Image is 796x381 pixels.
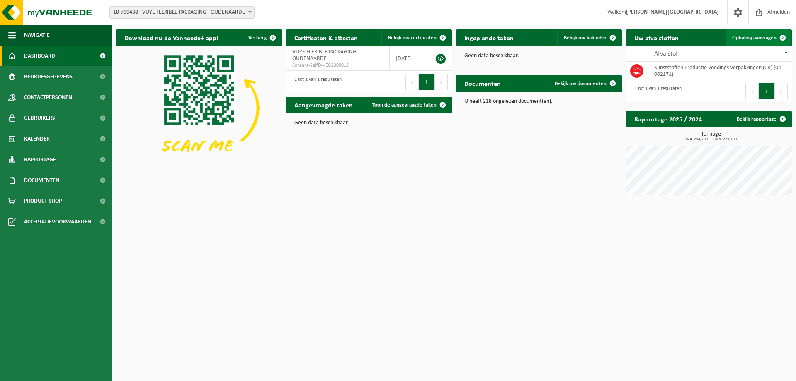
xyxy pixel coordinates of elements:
span: Acceptatievoorwaarden [24,211,91,232]
span: Bekijk uw certificaten [388,35,437,41]
a: Ophaling aanvragen [726,29,791,46]
span: Afvalstof [654,51,678,57]
span: 2024: 294,700 t - 2025: 225,100 t [630,137,792,141]
span: 10-799438 - VUYE FLEXIBLE PACKAGING - OUDENAARDE [109,6,255,19]
strong: [PERSON_NAME][GEOGRAPHIC_DATA] [626,9,719,15]
img: Download de VHEPlus App [116,46,282,170]
span: Product Shop [24,191,62,211]
span: Contactpersonen [24,87,72,108]
p: Geen data beschikbaar. [464,53,614,59]
span: Navigatie [24,25,50,46]
span: Rapportage [24,149,56,170]
span: Ophaling aanvragen [732,35,777,41]
button: Previous [405,74,419,90]
a: Bekijk uw certificaten [381,29,451,46]
p: U heeft 218 ongelezen document(en). [464,99,614,104]
span: Toon de aangevraagde taken [372,102,437,108]
h2: Download nu de Vanheede+ app! [116,29,227,46]
div: 1 tot 1 van 1 resultaten [290,73,342,91]
span: Bedrijfsgegevens [24,66,73,87]
span: Verberg [248,35,267,41]
button: Next [435,74,448,90]
span: Kalender [24,129,50,149]
span: Bekijk uw documenten [555,81,607,86]
span: Documenten [24,170,59,191]
p: Geen data beschikbaar. [294,120,444,126]
td: [DATE] [390,46,427,71]
a: Bekijk uw kalender [557,29,621,46]
span: Bekijk uw kalender [564,35,607,41]
span: Gebruikers [24,108,55,129]
h2: Certificaten & attesten [286,29,366,46]
button: 1 [759,83,775,99]
span: VUYE FLEXIBLE PACKAGING - OUDENAARDE [292,49,359,62]
h2: Documenten [456,75,509,91]
span: 10-799438 - VUYE FLEXIBLE PACKAGING - OUDENAARDE [110,7,254,18]
button: Verberg [242,29,281,46]
div: 1 tot 1 van 1 resultaten [630,82,682,100]
h2: Rapportage 2025 / 2024 [626,111,710,127]
span: Dashboard [24,46,55,66]
h3: Tonnage [630,131,792,141]
a: Bekijk rapportage [730,111,791,127]
td: Kunststoffen Productie Voedings Verpakkingen (CR) (04-002171) [648,62,792,80]
button: Previous [745,83,759,99]
button: Next [775,83,788,99]
h2: Ingeplande taken [456,29,522,46]
a: Toon de aangevraagde taken [366,97,451,113]
button: 1 [419,74,435,90]
span: Consent-SelfD-VEG2300018 [292,62,383,69]
h2: Uw afvalstoffen [626,29,687,46]
a: Bekijk uw documenten [548,75,621,92]
h2: Aangevraagde taken [286,97,361,113]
